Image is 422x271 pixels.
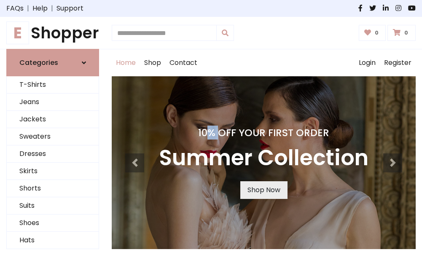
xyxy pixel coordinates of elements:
a: 0 [359,25,386,41]
a: Help [32,3,48,13]
a: Hats [7,232,99,249]
span: 0 [373,29,381,37]
a: Jackets [7,111,99,128]
a: FAQs [6,3,24,13]
a: Suits [7,197,99,215]
span: E [6,21,29,44]
span: 0 [402,29,410,37]
a: Shoes [7,215,99,232]
a: T-Shirts [7,76,99,94]
a: Skirts [7,163,99,180]
h6: Categories [19,59,58,67]
span: | [24,3,32,13]
a: EShopper [6,24,99,42]
h4: 10% Off Your First Order [159,127,368,139]
a: Register [380,49,416,76]
h1: Shopper [6,24,99,42]
a: Categories [6,49,99,76]
a: Login [355,49,380,76]
a: Contact [165,49,202,76]
a: Sweaters [7,128,99,145]
a: 0 [387,25,416,41]
a: Shorts [7,180,99,197]
span: | [48,3,56,13]
a: Home [112,49,140,76]
a: Dresses [7,145,99,163]
a: Shop Now [240,181,288,199]
a: Shop [140,49,165,76]
a: Support [56,3,83,13]
a: Jeans [7,94,99,111]
h3: Summer Collection [159,145,368,171]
